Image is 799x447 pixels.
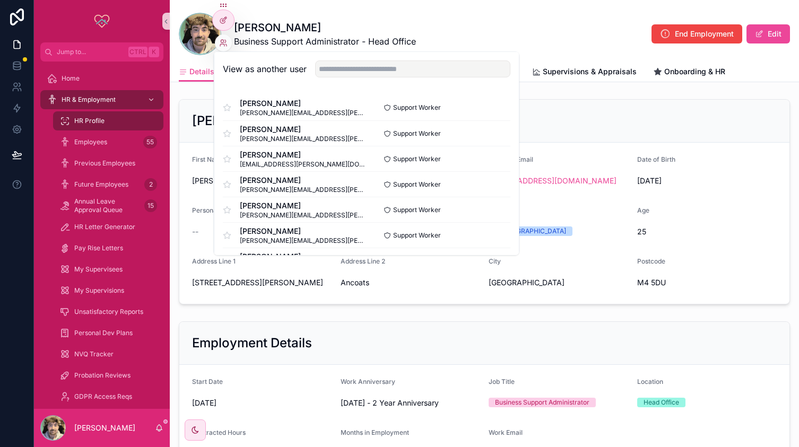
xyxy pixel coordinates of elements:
[53,387,163,406] a: GDPR Access Reqs
[393,180,441,189] span: Support Worker
[341,277,481,288] span: Ancoats
[74,392,132,401] span: GDPR Access Reqs
[637,155,675,163] span: Date of Birth
[144,199,157,212] div: 15
[240,211,367,220] span: [PERSON_NAME][EMAIL_ADDRESS][PERSON_NAME][DOMAIN_NAME]
[62,95,116,104] span: HR & Employment
[240,251,367,262] span: [PERSON_NAME]
[53,323,163,343] a: Personal Dev Plans
[62,74,80,83] span: Home
[240,175,367,186] span: [PERSON_NAME]
[240,160,367,169] span: [EMAIL_ADDRESS][PERSON_NAME][DOMAIN_NAME]
[74,197,140,214] span: Annual Leave Approval Queue
[192,335,312,352] h2: Employment Details
[393,103,441,112] span: Support Worker
[489,277,629,288] span: [GEOGRAPHIC_DATA]
[341,428,409,436] span: Months in Employment
[192,398,332,408] span: [DATE]
[644,398,679,407] div: Head Office
[240,200,367,211] span: [PERSON_NAME]
[74,180,128,189] span: Future Employees
[74,350,114,358] span: NVQ Tracker
[53,302,163,321] a: Unsatisfactory Reports
[53,217,163,236] a: HR Letter Generator
[53,154,163,173] a: Previous Employees
[93,13,110,30] img: App logo
[240,186,367,194] span: [PERSON_NAME][EMAIL_ADDRESS][PERSON_NAME][DOMAIN_NAME]
[240,109,367,117] span: [PERSON_NAME][EMAIL_ADDRESS][PERSON_NAME][DOMAIN_NAME]
[240,226,367,236] span: [PERSON_NAME]
[143,136,157,148] div: 55
[223,63,307,75] h2: View as another user
[393,155,441,163] span: Support Worker
[57,48,124,56] span: Jump to...
[240,236,367,245] span: [PERSON_NAME][EMAIL_ADDRESS][PERSON_NAME][DOMAIN_NAME]
[489,257,501,265] span: City
[532,62,637,83] a: Supervisions & Appraisals
[40,42,163,62] button: Jump to...CtrlK
[189,66,214,77] span: Details
[53,366,163,385] a: Probation Reviews
[40,90,163,109] a: HR & Employment
[74,159,135,168] span: Previous Employees
[240,98,367,109] span: [PERSON_NAME]
[53,260,163,279] a: My Supervisees
[664,66,725,77] span: Onboarding & HR
[150,48,158,56] span: K
[128,47,147,57] span: Ctrl
[341,257,385,265] span: Address Line 2
[192,428,246,436] span: Contracted Hours
[393,231,441,240] span: Support Worker
[40,69,163,88] a: Home
[637,206,649,214] span: Age
[393,206,441,214] span: Support Worker
[53,175,163,194] a: Future Employees2
[654,62,725,83] a: Onboarding & HR
[675,29,734,39] span: End Employment
[144,178,157,191] div: 2
[53,281,163,300] a: My Supervisions
[192,277,332,288] span: [STREET_ADDRESS][PERSON_NAME]
[53,133,163,152] a: Employees55
[637,226,777,237] span: 25
[74,244,123,252] span: Pay Rise Letters
[74,329,133,337] span: Personal Dev Plans
[341,398,481,408] span: [DATE] - 2 Year Anniversary
[53,345,163,364] a: NVQ Tracker
[53,239,163,258] a: Pay Rise Letters
[234,20,416,35] h1: [PERSON_NAME]
[192,257,236,265] span: Address Line 1
[192,176,332,186] span: [PERSON_NAME]
[637,257,665,265] span: Postcode
[652,24,742,43] button: End Employment
[192,112,407,129] h2: [PERSON_NAME] - Personal Details
[74,308,143,316] span: Unsatisfactory Reports
[489,428,523,436] span: Work Email
[393,129,441,138] span: Support Worker
[74,423,135,433] p: [PERSON_NAME]
[746,24,790,43] button: Edit
[495,398,589,407] div: Business Support Administrator
[74,117,105,125] span: HR Profile
[192,155,225,163] span: First Name
[341,378,395,385] span: Work Anniversary
[234,35,416,48] span: Business Support Administrator - Head Office
[495,226,566,236] div: [DEMOGRAPHIC_DATA]
[74,138,107,146] span: Employees
[489,378,515,385] span: Job Title
[240,150,367,160] span: [PERSON_NAME]
[179,62,214,82] a: Details
[34,62,170,409] div: scrollable content
[489,176,616,186] a: [EMAIL_ADDRESS][DOMAIN_NAME]
[192,206,245,214] span: Personal Number
[192,378,223,385] span: Start Date
[74,265,123,274] span: My Supervisees
[637,277,777,288] span: M4 5DU
[637,378,663,385] span: Location
[240,135,367,143] span: [PERSON_NAME][EMAIL_ADDRESS][PERSON_NAME][DOMAIN_NAME]
[74,371,131,380] span: Probation Reviews
[74,223,135,231] span: HR Letter Generator
[53,196,163,215] a: Annual Leave Approval Queue15
[240,124,367,135] span: [PERSON_NAME]
[53,111,163,130] a: HR Profile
